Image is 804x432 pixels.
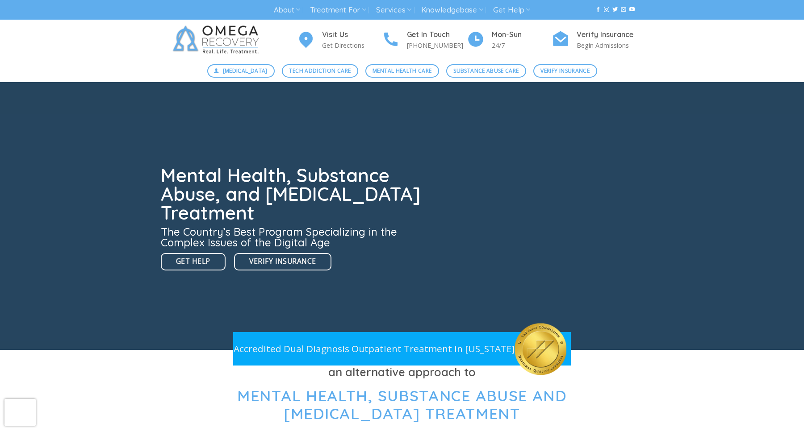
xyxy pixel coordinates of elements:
[161,226,426,248] h3: The Country’s Best Program Specializing in the Complex Issues of the Digital Age
[382,29,467,51] a: Get In Touch [PHONE_NUMBER]
[161,253,226,270] a: Get Help
[373,66,431,75] span: Mental Health Care
[492,40,552,50] p: 24/7
[249,256,316,267] span: Verify Insurance
[167,363,636,381] h3: an alternative approach to
[310,2,366,18] a: Treatment For
[595,7,601,13] a: Follow on Facebook
[237,386,567,424] span: Mental Health, Substance Abuse and [MEDICAL_DATA] Treatment
[540,66,590,75] span: Verify Insurance
[297,29,382,51] a: Visit Us Get Directions
[322,29,382,41] h4: Visit Us
[577,29,636,41] h4: Verify Insurance
[493,2,530,18] a: Get Help
[274,2,300,18] a: About
[421,2,483,18] a: Knowledgebase
[223,66,268,75] span: [MEDICAL_DATA]
[322,40,382,50] p: Get Directions
[407,40,467,50] p: [PHONE_NUMBER]
[376,2,411,18] a: Services
[282,64,358,78] a: Tech Addiction Care
[604,7,609,13] a: Follow on Instagram
[233,341,515,356] p: Accredited Dual Diagnosis Outpatient Treatment in [US_STATE]
[577,40,636,50] p: Begin Admissions
[453,66,519,75] span: Substance Abuse Care
[533,64,597,78] a: Verify Insurance
[289,66,351,75] span: Tech Addiction Care
[407,29,467,41] h4: Get In Touch
[621,7,626,13] a: Send us an email
[629,7,635,13] a: Follow on YouTube
[365,64,439,78] a: Mental Health Care
[446,64,526,78] a: Substance Abuse Care
[234,253,331,270] a: Verify Insurance
[492,29,552,41] h4: Mon-Sun
[612,7,618,13] a: Follow on Twitter
[161,166,426,222] h1: Mental Health, Substance Abuse, and [MEDICAL_DATA] Treatment
[207,64,275,78] a: [MEDICAL_DATA]
[167,20,268,60] img: Omega Recovery
[176,256,210,267] span: Get Help
[552,29,636,51] a: Verify Insurance Begin Admissions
